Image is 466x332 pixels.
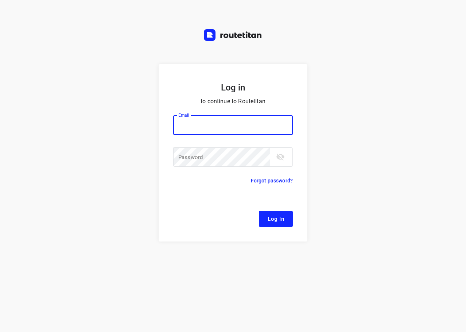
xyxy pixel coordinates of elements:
img: Routetitan [204,29,262,41]
p: Forgot password? [251,176,293,185]
button: Log In [259,211,293,227]
p: to continue to Routetitan [173,96,293,107]
h5: Log in [173,82,293,93]
span: Log In [268,214,284,224]
button: toggle password visibility [273,150,288,164]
